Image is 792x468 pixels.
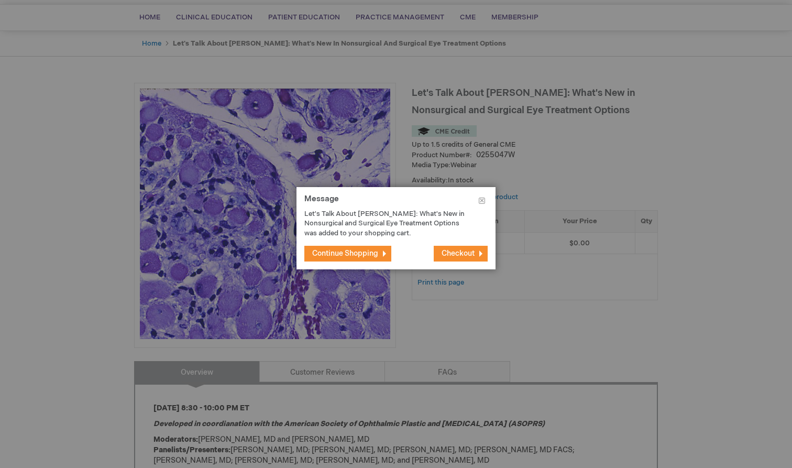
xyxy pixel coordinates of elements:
[312,249,378,258] span: Continue Shopping
[304,246,391,262] button: Continue Shopping
[304,209,472,238] p: Let's Talk About [PERSON_NAME]: What's New in Nonsurgical and Surgical Eye Treatment Options was ...
[304,195,488,209] h1: Message
[434,246,488,262] button: Checkout
[442,249,475,258] span: Checkout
